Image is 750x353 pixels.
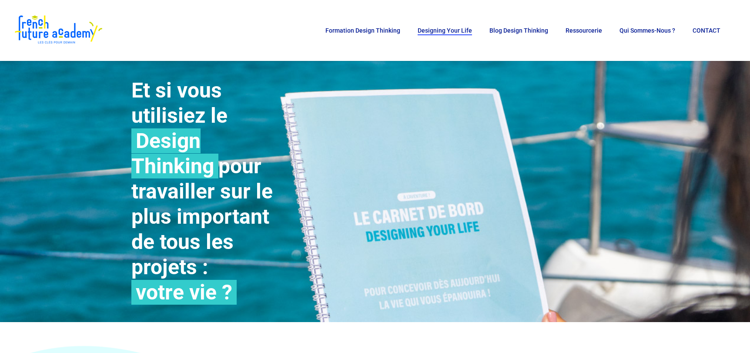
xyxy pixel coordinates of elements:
[615,27,680,34] a: Qui sommes-nous ?
[325,27,400,34] span: Formation Design Thinking
[131,78,296,305] h2: Et si vous utilisiez le pour travailler sur le plus important de tous les projets :
[566,27,602,34] span: Ressourcerie
[321,27,405,34] a: Formation Design Thinking
[693,27,720,34] span: CONTACT
[131,128,218,178] span: Design Thinking
[485,27,552,34] a: Blog Design Thinking
[561,27,606,34] a: Ressourcerie
[12,13,104,48] img: French Future Academy
[131,280,237,305] span: votre vie ?
[619,27,675,34] span: Qui sommes-nous ?
[413,27,476,34] a: Designing Your Life
[489,27,548,34] span: Blog Design Thinking
[688,27,725,34] a: CONTACT
[418,27,472,34] span: Designing Your Life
